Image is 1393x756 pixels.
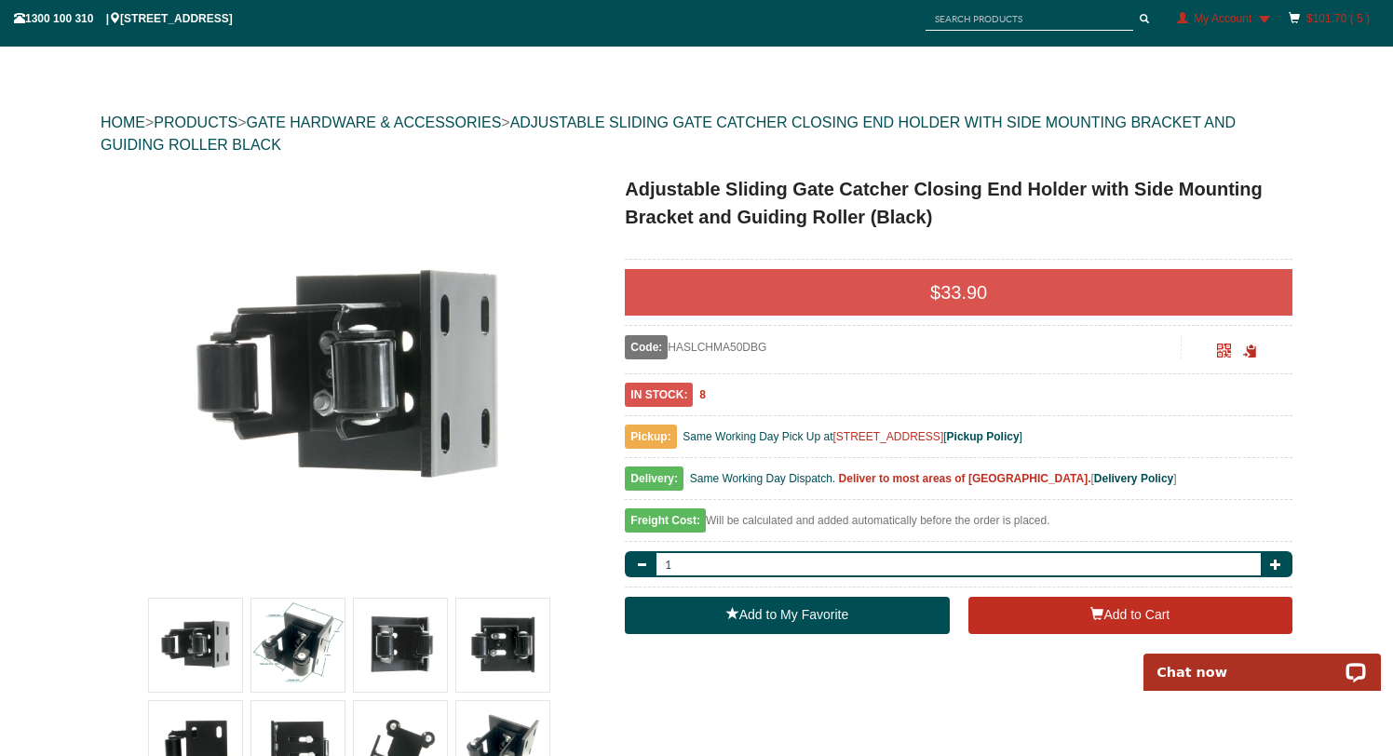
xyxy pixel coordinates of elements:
span: Same Working Day Pick Up at [ ] [683,430,1022,443]
a: Adjustable Sliding Gate Catcher Closing End Holder with Side Mounting Bracket and Guiding Roller ... [102,175,595,585]
a: $101.70 ( 5 ) [1306,12,1370,25]
div: Will be calculated and added automatically before the order is placed. [625,509,1292,542]
a: Click to enlarge and scan to share. [1217,346,1231,359]
a: ADJUSTABLE SLIDING GATE CATCHER CLOSING END HOLDER WITH SIDE MOUNTING BRACKET AND GUIDING ROLLER ... [101,115,1236,153]
a: Pickup Policy [947,430,1020,443]
iframe: LiveChat chat widget [1131,632,1393,691]
span: 33.90 [940,282,987,303]
input: SEARCH PRODUCTS [926,7,1133,31]
span: Delivery: [625,466,683,491]
div: > > > [101,93,1292,175]
span: IN STOCK: [625,383,693,407]
div: $ [625,269,1292,316]
span: Freight Cost: [625,508,706,533]
a: GATE HARDWARE & ACCESSORIES [246,115,501,130]
span: Click to copy the URL [1243,344,1257,358]
button: Add to Cart [968,597,1292,634]
img: Adjustable Sliding Gate Catcher Closing End Holder with Side Mounting Bracket and Guiding Roller ... [149,599,242,692]
a: Delivery Policy [1094,472,1173,485]
div: HASLCHMA50DBG [625,335,1181,359]
span: Pickup: [625,425,676,449]
b: Deliver to most areas of [GEOGRAPHIC_DATA]. [839,472,1091,485]
span: Same Working Day Dispatch. [690,472,836,485]
span: 1300 100 310 | [STREET_ADDRESS] [14,12,233,25]
h1: Adjustable Sliding Gate Catcher Closing End Holder with Side Mounting Bracket and Guiding Roller ... [625,175,1292,231]
span: Code: [625,335,668,359]
div: [ ] [625,467,1292,500]
a: PRODUCTS [154,115,237,130]
a: Add to My Favorite [625,597,949,634]
a: [STREET_ADDRESS] [833,430,944,443]
b: 8 [699,388,706,401]
img: Adjustable Sliding Gate Catcher Closing End Holder with Side Mounting Bracket and Guiding Roller ... [456,599,549,692]
img: Adjustable Sliding Gate Catcher Closing End Holder with Side Mounting Bracket and Guiding Roller ... [251,599,345,692]
span: My Account [1194,12,1251,25]
a: HOME [101,115,145,130]
img: Adjustable Sliding Gate Catcher Closing End Holder with Side Mounting Bracket and Guiding Roller ... [354,599,447,692]
img: Adjustable Sliding Gate Catcher Closing End Holder with Side Mounting Bracket and Guiding Roller ... [144,175,554,585]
